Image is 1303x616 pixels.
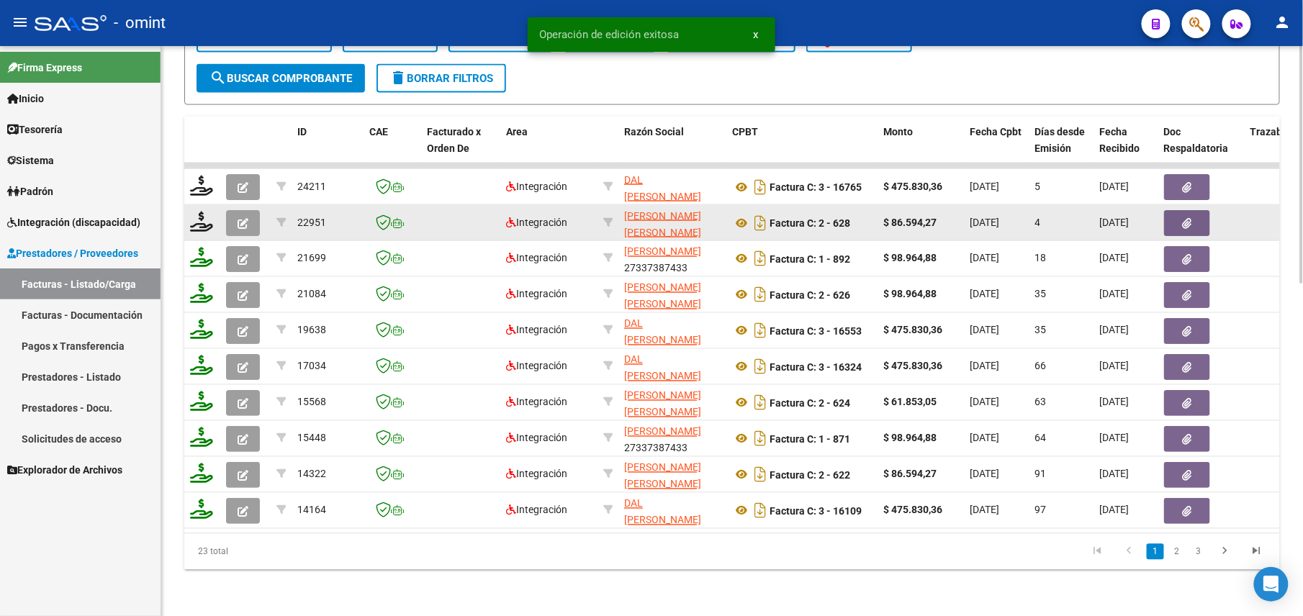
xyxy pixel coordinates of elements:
[1115,544,1142,560] a: go to previous page
[1034,504,1046,516] span: 97
[389,69,407,86] mat-icon: delete
[770,289,850,301] strong: Factura C: 2 - 626
[624,208,721,238] div: 27329696842
[970,432,999,444] span: [DATE]
[7,153,54,168] span: Sistema
[751,427,770,450] i: Descargar documento
[377,64,506,93] button: Borrar Filtros
[506,432,567,444] span: Integración
[364,117,421,180] datatable-header-cell: CAE
[1254,567,1289,602] div: Open Intercom Messenger
[1158,117,1245,180] datatable-header-cell: Doc Respaldatoria
[970,126,1022,137] span: Fecha Cpbt
[1099,361,1129,372] span: [DATE]
[883,432,937,444] strong: $ 98.964,88
[883,126,913,137] span: Monto
[732,126,758,137] span: CPBT
[883,181,942,192] strong: $ 475.830,36
[624,426,701,438] span: [PERSON_NAME]
[1099,468,1129,480] span: [DATE]
[1034,361,1046,372] span: 66
[770,505,862,517] strong: Factura C: 3 - 16109
[1274,14,1291,31] mat-icon: person
[970,289,999,300] span: [DATE]
[741,22,770,47] button: x
[1029,117,1094,180] datatable-header-cell: Días desde Emisión
[883,397,937,408] strong: $ 61.853,05
[751,248,770,271] i: Descargar documento
[297,361,326,372] span: 17034
[624,498,701,526] span: DAL [PERSON_NAME]
[1145,540,1166,564] li: page 1
[624,280,721,310] div: 27329696842
[883,217,937,228] strong: $ 86.594,27
[970,397,999,408] span: [DATE]
[883,325,942,336] strong: $ 475.830,36
[7,122,63,137] span: Tesorería
[1099,397,1129,408] span: [DATE]
[1094,117,1158,180] datatable-header-cell: Fecha Recibido
[297,397,326,408] span: 15568
[1190,544,1207,560] a: 3
[1099,504,1129,516] span: [DATE]
[209,69,227,86] mat-icon: search
[970,181,999,192] span: [DATE]
[369,126,388,137] span: CAE
[1243,544,1271,560] a: go to last page
[1083,544,1111,560] a: go to first page
[427,126,481,154] span: Facturado x Orden De
[1034,432,1046,444] span: 64
[970,325,999,336] span: [DATE]
[751,463,770,486] i: Descargar documento
[7,245,138,261] span: Prestadores / Proveedores
[624,352,721,382] div: 23046436164
[1188,540,1209,564] li: page 3
[770,433,850,445] strong: Factura C: 1 - 871
[770,253,850,265] strong: Factura C: 1 - 892
[624,126,684,137] span: Razón Social
[7,60,82,76] span: Firma Express
[618,117,726,180] datatable-header-cell: Razón Social
[624,462,701,490] span: [PERSON_NAME] [PERSON_NAME]
[297,289,326,300] span: 21084
[751,499,770,522] i: Descargar documento
[506,397,567,408] span: Integración
[1034,217,1040,228] span: 4
[751,284,770,307] i: Descargar documento
[1099,181,1129,192] span: [DATE]
[297,126,307,137] span: ID
[506,217,567,228] span: Integración
[421,117,500,180] datatable-header-cell: Facturado x Orden De
[1168,544,1186,560] a: 2
[751,355,770,379] i: Descargar documento
[389,72,493,85] span: Borrar Filtros
[506,126,528,137] span: Area
[297,468,326,480] span: 14322
[506,289,567,300] span: Integración
[726,117,878,180] datatable-header-cell: CPBT
[297,325,326,336] span: 19638
[1034,126,1085,154] span: Días desde Emisión
[1099,126,1140,154] span: Fecha Recibido
[1034,468,1046,480] span: 91
[964,117,1029,180] datatable-header-cell: Fecha Cpbt
[624,354,701,382] span: DAL [PERSON_NAME]
[506,504,567,516] span: Integración
[753,28,758,41] span: x
[624,174,701,202] span: DAL [PERSON_NAME]
[114,7,166,39] span: - omint
[209,72,352,85] span: Buscar Comprobante
[883,289,937,300] strong: $ 98.964,88
[292,117,364,180] datatable-header-cell: ID
[1099,289,1129,300] span: [DATE]
[1099,253,1129,264] span: [DATE]
[1099,217,1129,228] span: [DATE]
[770,469,850,481] strong: Factura C: 2 - 622
[624,388,721,418] div: 27329696842
[297,504,326,516] span: 14164
[770,181,862,193] strong: Factura C: 3 - 16765
[12,14,29,31] mat-icon: menu
[1034,181,1040,192] span: 5
[970,253,999,264] span: [DATE]
[1212,544,1239,560] a: go to next page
